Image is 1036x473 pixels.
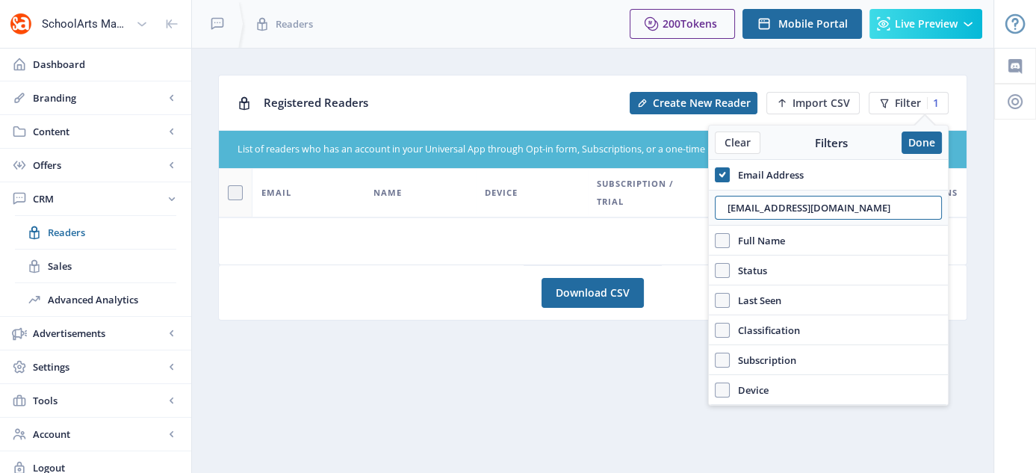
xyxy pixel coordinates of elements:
button: 200Tokens [630,9,735,39]
span: Readers [276,16,313,31]
span: Registered Readers [264,95,368,110]
span: Mobile Portal [778,18,848,30]
span: Settings [33,359,164,374]
span: Import CSV [792,97,850,109]
span: Filter [895,97,921,109]
div: SchoolArts Magazine [42,7,130,40]
span: Email Address [730,166,804,184]
div: List of readers who has an account in your Universal App through Opt-in form, Subscriptions, or a... [238,143,859,157]
span: Readers [48,225,176,240]
span: Advertisements [33,326,164,341]
span: Branding [33,90,164,105]
button: Import CSV [766,92,860,114]
span: Last Seen [730,291,781,309]
button: Clear [715,132,760,154]
app-collection-view: Registered Readers [218,75,967,265]
a: New page [621,92,757,114]
button: Live Preview [869,9,982,39]
a: New page [757,92,860,114]
div: Filters [760,135,902,150]
span: Content [33,124,164,139]
button: Filter1 [869,92,949,114]
span: Offers [33,158,164,173]
span: Live Preview [895,18,958,30]
span: Tokens [680,16,717,31]
span: Email [261,184,291,202]
button: Mobile Portal [742,9,862,39]
span: Sales [48,259,176,273]
span: Tools [33,393,164,408]
span: Name [373,184,402,202]
span: Classification [730,321,800,339]
div: 1 [927,97,939,109]
span: CRM [33,191,164,206]
a: Download CSV [542,278,644,308]
button: Create New Reader [630,92,757,114]
img: properties.app_icon.png [9,12,33,36]
span: Dashboard [33,57,179,72]
span: Subscription / Trial [597,175,700,211]
span: Create New Reader [653,97,751,109]
span: Account [33,427,164,442]
span: Device [485,184,518,202]
button: Done [902,132,942,154]
span: Advanced Analytics [48,292,176,307]
span: Subscription [730,351,796,369]
a: Advanced Analytics [15,283,176,316]
a: Sales [15,250,176,282]
span: Device [730,381,769,399]
a: Readers [15,216,176,249]
span: Status [730,262,767,279]
span: Full Name [730,232,785,250]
